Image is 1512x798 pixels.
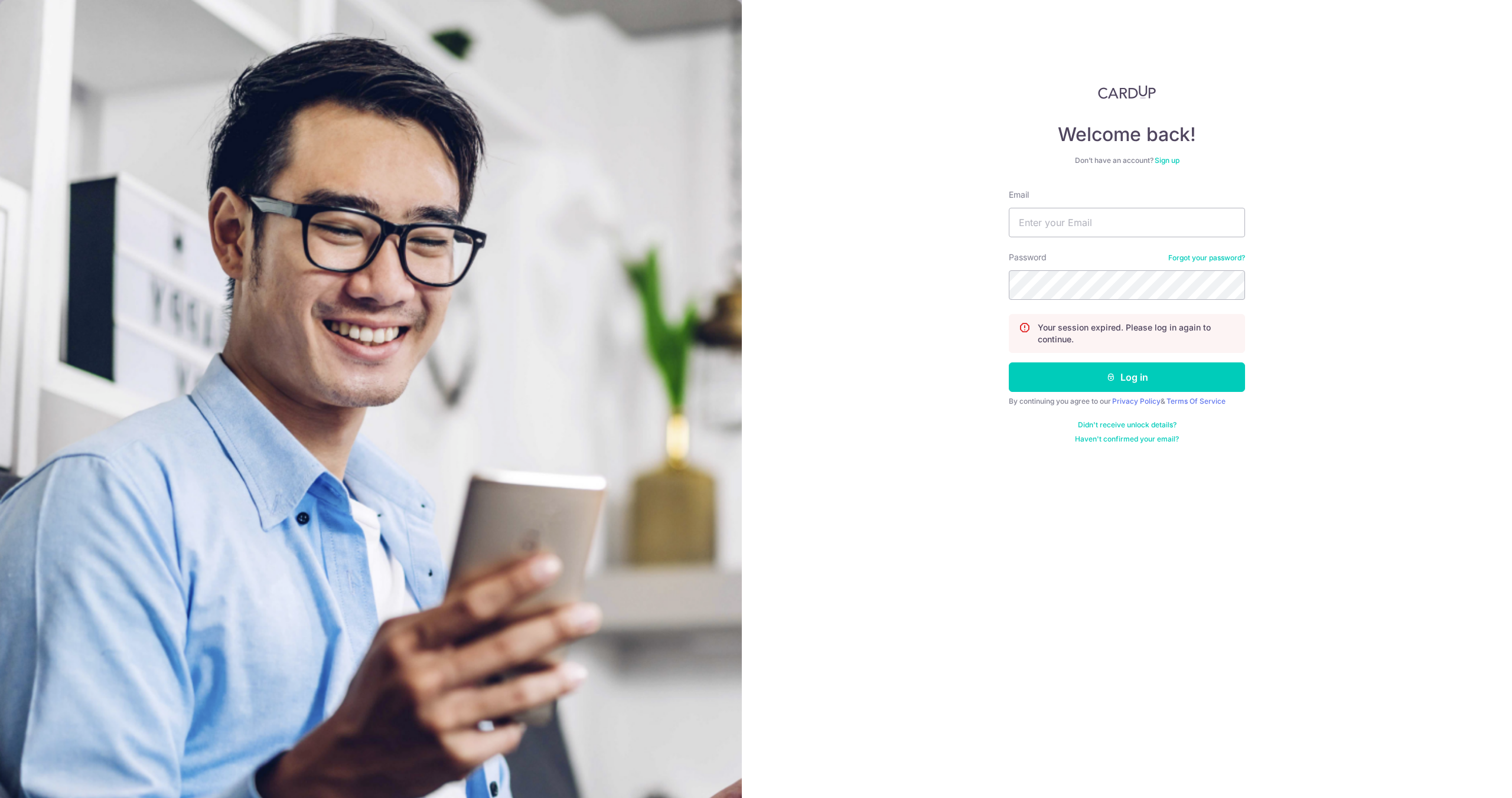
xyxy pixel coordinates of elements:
button: Log in [1009,362,1245,392]
label: Email [1009,189,1029,201]
p: Your session expired. Please log in again to continue. [1038,322,1235,345]
img: CardUp Logo [1098,85,1156,99]
h4: Welcome back! [1009,123,1245,146]
label: Password [1009,251,1047,263]
a: Didn't receive unlock details? [1078,420,1177,430]
a: Haven't confirmed your email? [1075,434,1179,444]
a: Privacy Policy [1112,397,1161,405]
a: Forgot your password? [1168,253,1245,263]
a: Sign up [1155,156,1179,165]
div: Don’t have an account? [1009,156,1245,165]
a: Terms Of Service [1166,397,1226,405]
div: By continuing you agree to our & [1009,397,1245,406]
input: Enter your Email [1009,208,1245,237]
